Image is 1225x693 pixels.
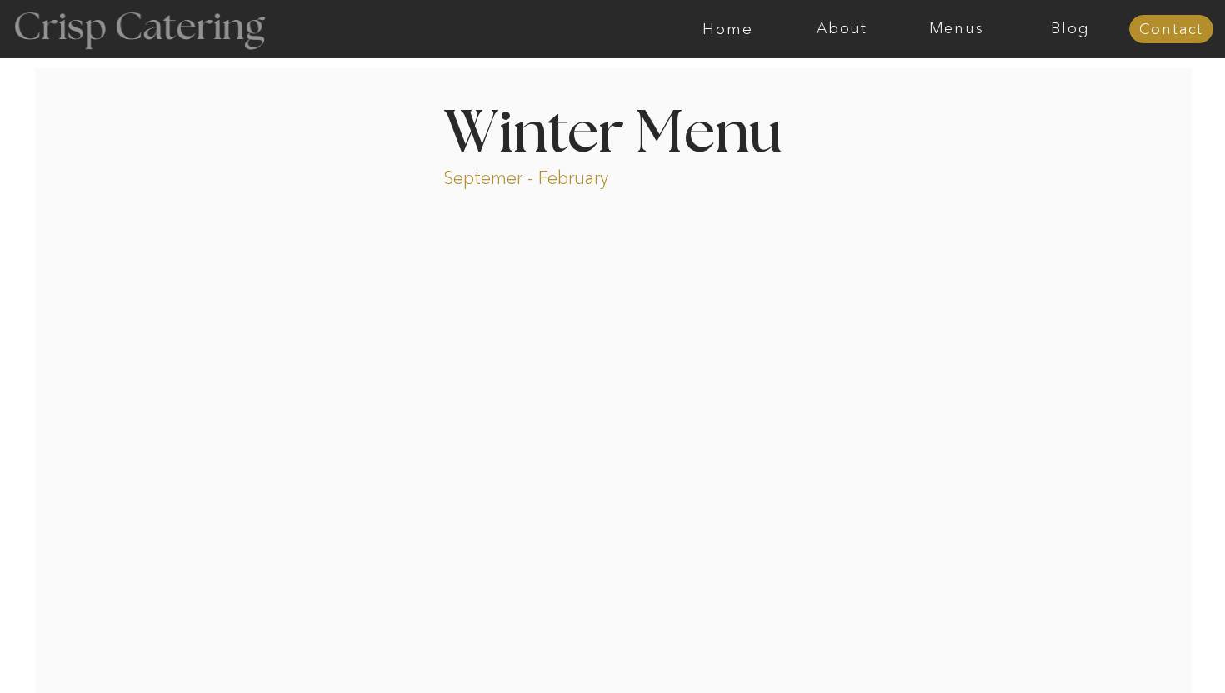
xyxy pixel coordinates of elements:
p: Septemer - February [443,166,672,185]
a: Home [671,21,785,37]
a: Menus [899,21,1013,37]
a: About [785,21,899,37]
a: Contact [1129,22,1213,38]
h1: Winter Menu [381,105,844,154]
a: Blog [1013,21,1127,37]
